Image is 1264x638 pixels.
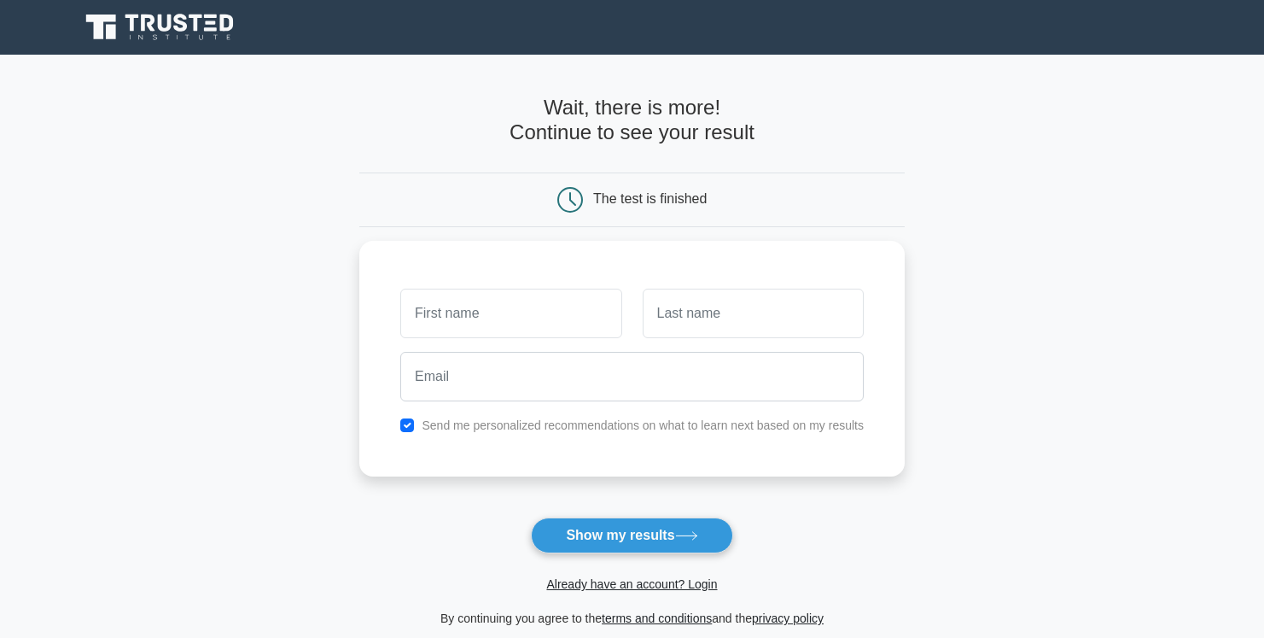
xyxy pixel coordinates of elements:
[422,419,864,432] label: Send me personalized recommendations on what to learn next based on my results
[593,191,707,206] div: The test is finished
[752,612,824,625] a: privacy policy
[531,518,732,553] button: Show my results
[546,577,717,591] a: Already have an account? Login
[400,352,864,401] input: Email
[400,289,621,338] input: First name
[643,289,864,338] input: Last name
[349,608,915,629] div: By continuing you agree to the and the
[359,96,905,145] h4: Wait, there is more! Continue to see your result
[602,612,712,625] a: terms and conditions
